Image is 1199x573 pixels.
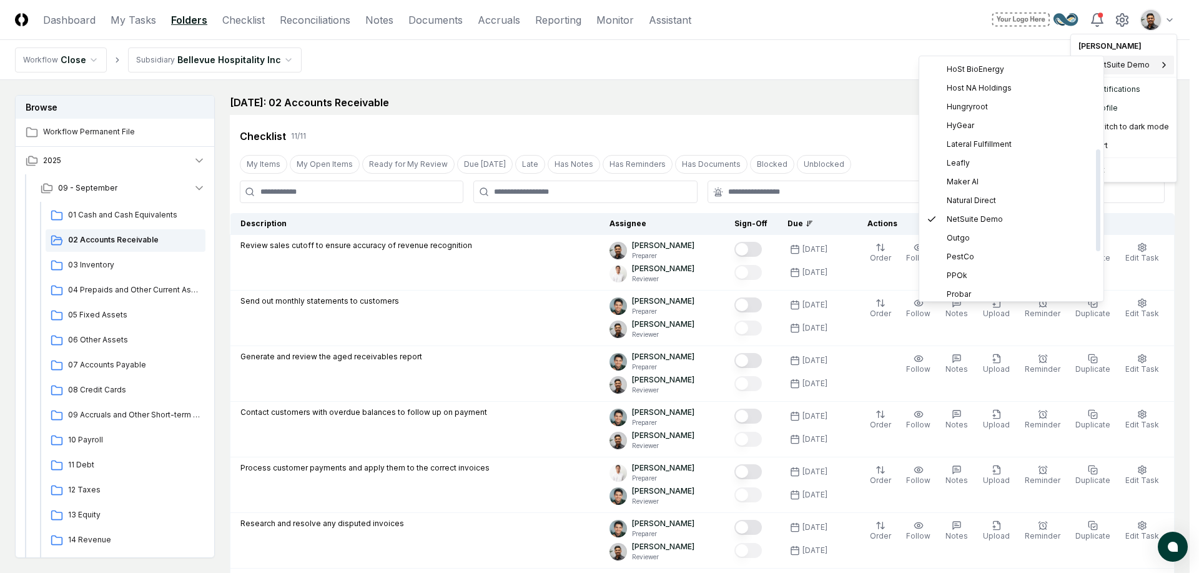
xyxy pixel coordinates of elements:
span: Hungryroot [947,101,988,112]
span: Host NA Holdings [947,82,1012,94]
span: PPOk [947,270,967,281]
span: NetSuite Demo [947,214,1003,225]
div: Logout [1073,161,1174,179]
div: [PERSON_NAME] [1073,37,1174,56]
span: HyGear [947,120,974,131]
a: Profile [1073,99,1174,117]
span: Maker AI [947,176,979,187]
span: Natural Direct [947,195,996,206]
a: Notifications [1073,80,1174,99]
span: NetSuite Demo [1093,59,1150,71]
span: HoSt BioEnergy [947,64,1004,75]
div: Switch to dark mode [1073,117,1174,136]
span: Outgo [947,232,970,244]
div: Support [1073,136,1174,155]
span: Lateral Fulfillment [947,139,1012,150]
span: Probar [947,289,971,300]
span: PestCo [947,251,974,262]
span: Leafly [947,157,970,169]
